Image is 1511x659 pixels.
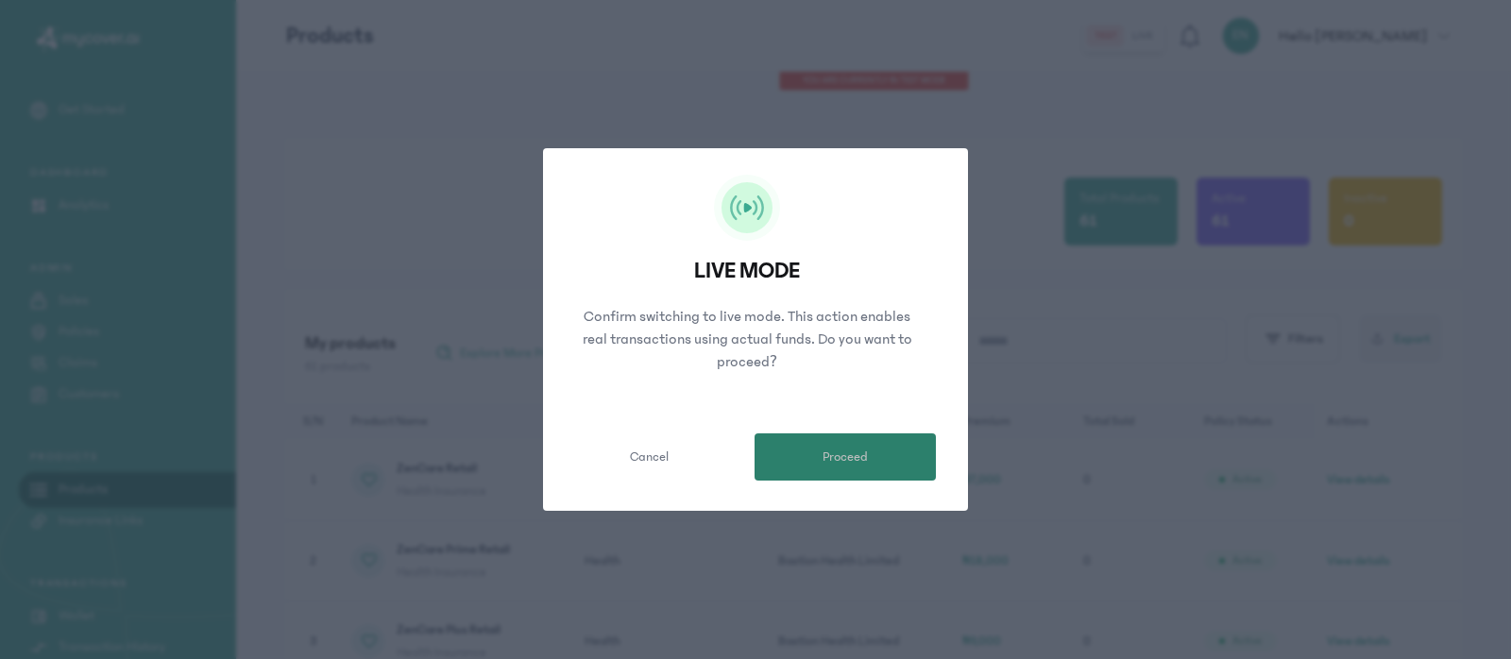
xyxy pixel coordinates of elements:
p: live MODE [558,256,936,286]
button: Cancel [558,433,739,481]
span: Cancel [630,448,669,467]
p: Confirm switching to live mode. This action enables real transactions using actual funds. Do you ... [558,305,936,373]
span: Proceed [823,448,868,467]
button: Proceed [755,433,936,481]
